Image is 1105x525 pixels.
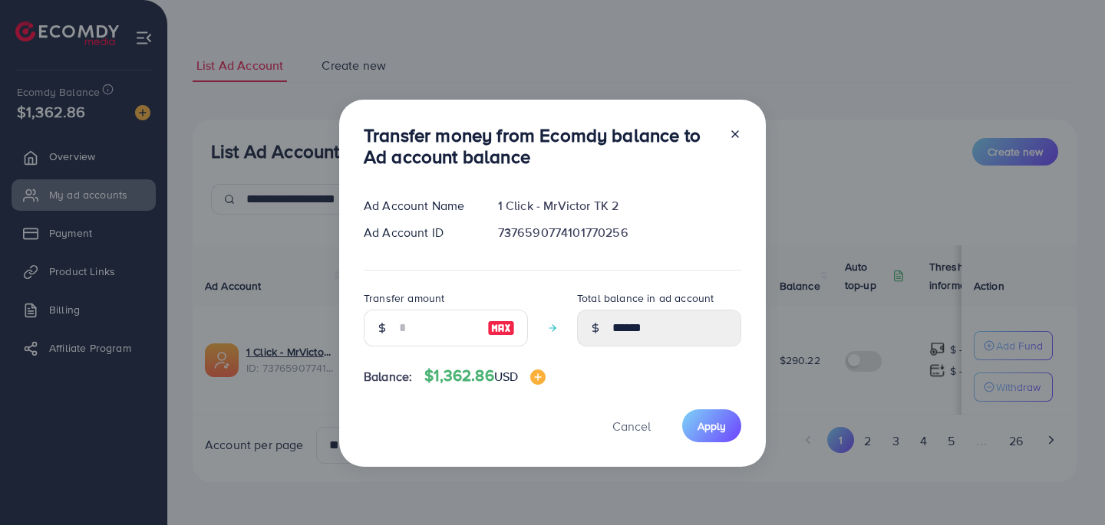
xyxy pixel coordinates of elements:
button: Apply [682,409,741,442]
span: Cancel [612,418,651,435]
button: Cancel [593,409,670,442]
h4: $1,362.86 [424,366,546,386]
iframe: Chat [1040,456,1093,514]
div: 7376590774101770256 [486,224,754,241]
div: Ad Account ID [351,224,486,241]
img: image [487,319,515,337]
span: Apply [698,418,726,434]
span: Balance: [364,368,412,386]
label: Transfer amount [364,290,444,306]
img: image [530,369,546,385]
div: 1 Click - MrVictor TK 2 [486,197,754,215]
div: Ad Account Name [351,197,486,215]
span: USD [494,368,518,385]
label: Total balance in ad account [577,290,714,306]
h3: Transfer money from Ecomdy balance to Ad account balance [364,124,717,169]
